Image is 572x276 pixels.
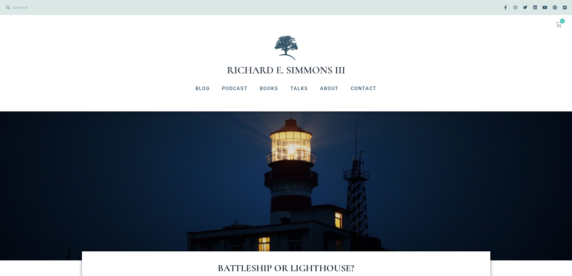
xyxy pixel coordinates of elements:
a: Blog [189,81,216,96]
h1: Battleship or Lighthouse? [106,263,466,273]
a: About [314,81,345,96]
a: Books [254,81,284,96]
a: Contact [345,81,383,96]
span: 0 [560,19,565,23]
a: 0 [549,18,569,31]
a: Podcast [216,81,254,96]
a: Talks [284,81,314,96]
input: SEARCH [10,3,283,12]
